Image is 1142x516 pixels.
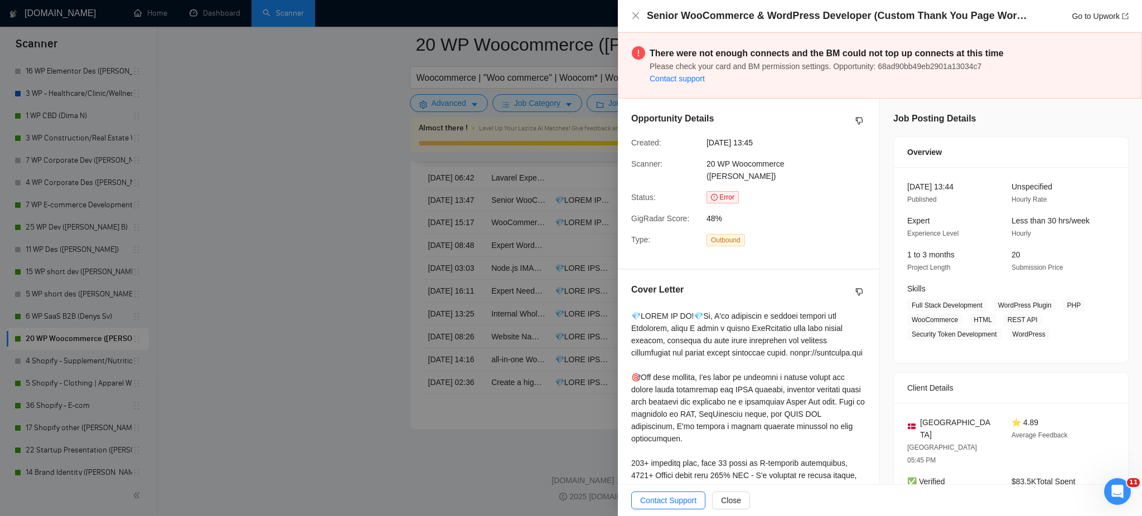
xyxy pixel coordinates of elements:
span: [GEOGRAPHIC_DATA] [920,416,994,441]
span: REST API [1003,314,1042,326]
button: dislike [853,285,866,299]
span: ⭐ 4.89 [1012,418,1038,427]
span: Security Token Development [907,328,1001,340]
span: $83.5K Total Spent [1012,477,1075,486]
span: [DATE] 13:45 [707,137,874,149]
span: WordPress [1008,328,1050,340]
a: Contact support [650,74,705,83]
span: 11 [1127,478,1140,487]
span: Hourly Rate [1012,196,1047,203]
span: Status: [631,193,656,202]
button: Close [712,491,750,509]
span: exclamation-circle [632,46,645,60]
span: HTML [969,314,996,326]
span: dislike [855,288,863,296]
span: Hourly [1012,230,1031,237]
span: ✅ Verified [907,477,945,486]
button: Close [631,11,640,21]
iframe: Intercom live chat [1104,478,1131,505]
h5: Job Posting Details [893,112,976,125]
span: Average Feedback [1012,431,1068,439]
span: PHP [1063,299,1086,311]
h4: Senior WooCommerce & WordPress Developer (Custom Thank You Page Workflow) [647,9,1032,23]
h5: Cover Letter [631,283,684,296]
span: 20 [1012,250,1020,259]
span: Less than 30 hrs/week [1012,216,1090,225]
div: Client Details [907,373,1115,403]
span: dislike [855,116,863,125]
span: Unspecified [1012,182,1052,191]
span: Error [707,191,739,203]
span: Type: [631,235,650,244]
span: [GEOGRAPHIC_DATA] 05:45 PM [907,444,977,464]
span: Outbound [707,234,745,246]
span: [DATE] 13:44 [907,182,954,191]
span: exclamation-circle [711,194,718,201]
button: dislike [853,114,866,128]
span: Overview [907,146,942,158]
span: GigRadar Score: [631,214,689,223]
span: Please check your card and BM permission settings. Opportunity: 68ad90bb49eb2901a13034c7 [650,62,981,71]
span: Expert [907,216,930,225]
span: 20 WP Woocommerce ([PERSON_NAME]) [707,159,785,181]
span: Close [721,494,741,507]
span: Project Length [907,264,950,271]
span: Contact Support [640,494,696,507]
span: WordPress Plugin [994,299,1056,311]
strong: There were not enough connects and the BM could not top up connects at this time [650,48,1004,58]
span: Submission Price [1012,264,1063,271]
span: 48% [707,212,874,225]
h5: Opportunity Details [631,112,714,125]
img: 🇩🇰 [908,422,916,430]
span: Skills [907,284,926,293]
span: export [1122,13,1129,20]
span: Full Stack Development [907,299,987,311]
span: WooCommerce [907,314,962,326]
span: Scanner: [631,159,662,168]
span: Published [907,196,937,203]
span: close [631,11,640,20]
a: Go to Upworkexport [1072,12,1129,21]
span: 1 to 3 months [907,250,955,259]
span: Created: [631,138,661,147]
span: Experience Level [907,230,959,237]
button: Contact Support [631,491,705,509]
